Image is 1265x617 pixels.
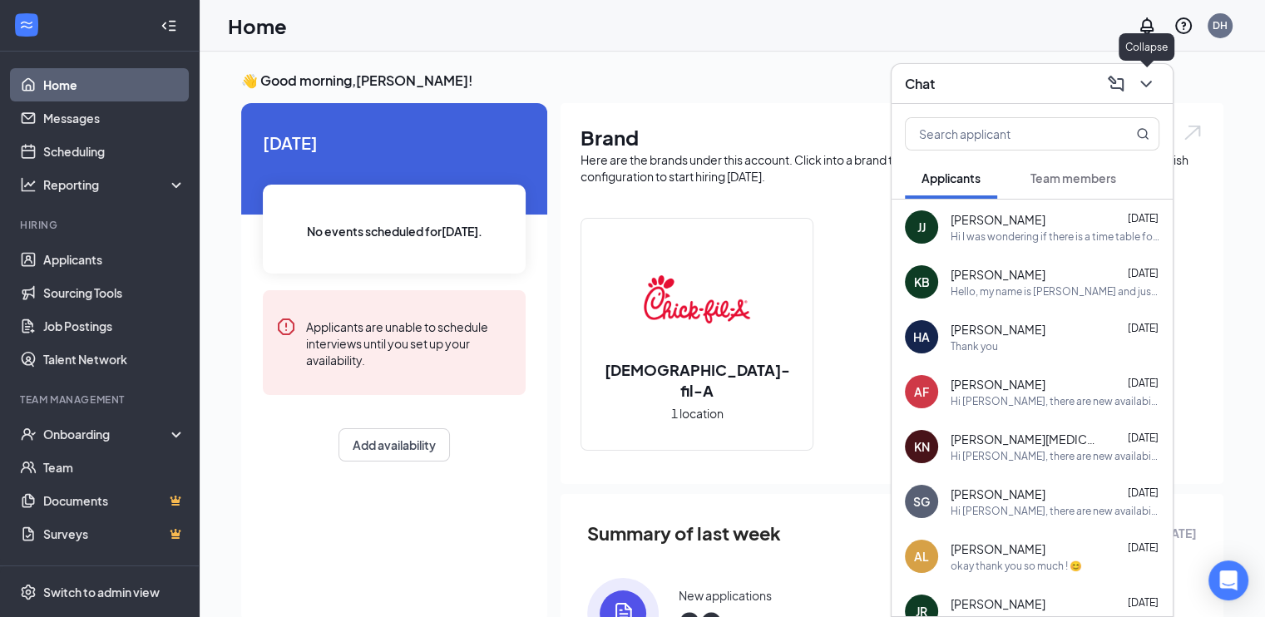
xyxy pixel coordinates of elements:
span: [DATE] [1128,322,1159,334]
span: [DATE] [1128,267,1159,279]
div: Collapse [1119,33,1174,61]
div: AL [914,548,929,565]
span: [PERSON_NAME] [951,540,1045,557]
svg: ComposeMessage [1106,74,1126,94]
h1: Brand [581,123,1203,151]
div: Team Management [20,392,182,407]
button: ChevronDown [1133,71,1159,97]
span: Applicants [922,170,981,185]
svg: MagnifyingGlass [1136,127,1149,141]
div: Hi [PERSON_NAME], there are new availabilities for an interview. This is a reminder to schedule y... [951,504,1159,518]
span: [DATE] [1128,541,1159,554]
div: KN [914,438,930,455]
div: Open Intercom Messenger [1208,560,1248,600]
div: Applicants are unable to schedule interviews until you set up your availability. [306,317,512,368]
span: [DATE] [1128,596,1159,609]
div: Onboarding [43,426,171,442]
a: Job Postings [43,309,185,343]
span: [DATE] [1128,212,1159,225]
h2: [DEMOGRAPHIC_DATA]-fil-A [581,359,813,401]
a: SurveysCrown [43,517,185,550]
span: [DATE] [1128,486,1159,499]
span: [PERSON_NAME] [951,595,1045,612]
svg: Collapse [161,17,177,34]
span: [DATE] [1128,377,1159,389]
span: Summary of last week [587,519,781,548]
a: DocumentsCrown [43,484,185,517]
button: ComposeMessage [1103,71,1129,97]
a: Talent Network [43,343,185,376]
div: Hi [PERSON_NAME], there are new availabilities for an interview. This is a reminder to schedule y... [951,449,1159,463]
div: JJ [917,219,926,235]
svg: QuestionInfo [1174,16,1193,36]
div: Switch to admin view [43,584,160,600]
div: okay thank you so much ! 😊 [951,559,1082,573]
span: [PERSON_NAME][MEDICAL_DATA] [951,431,1100,447]
div: Reporting [43,176,186,193]
h3: 👋 Good morning, [PERSON_NAME] ! [241,72,1223,90]
span: [DATE] [1128,432,1159,444]
input: Search applicant [906,118,1103,150]
a: Applicants [43,243,185,276]
button: Add availability [338,428,450,462]
span: [PERSON_NAME] [951,211,1045,228]
svg: ChevronDown [1136,74,1156,94]
span: [PERSON_NAME] [951,486,1045,502]
a: Messages [43,101,185,135]
div: Hi [PERSON_NAME], there are new availabilities for an interview. This is a reminder to schedule y... [951,394,1159,408]
img: open.6027fd2a22e1237b5b06.svg [1182,123,1203,142]
img: Chick-fil-A [644,246,750,353]
a: Home [43,68,185,101]
a: Sourcing Tools [43,276,185,309]
div: Hi I was wondering if there is a time table for scheduling an interview? [951,230,1159,244]
svg: Analysis [20,176,37,193]
span: [DATE] [263,130,526,155]
span: No events scheduled for [DATE] . [307,222,482,240]
span: [PERSON_NAME] [951,321,1045,338]
a: Team [43,451,185,484]
div: Hiring [20,218,182,232]
div: Thank you [951,339,998,353]
div: Here are the brands under this account. Click into a brand to see your locations, managers, job p... [581,151,1203,185]
div: AF [914,383,929,400]
svg: Notifications [1137,16,1157,36]
svg: WorkstreamLogo [18,17,35,33]
span: 1 location [671,404,724,422]
svg: Settings [20,584,37,600]
a: Scheduling [43,135,185,168]
span: [PERSON_NAME] [951,266,1045,283]
div: Hello, my name is [PERSON_NAME] and just checking in for an update on my application ! [951,284,1159,299]
h1: Home [228,12,287,40]
div: KB [914,274,930,290]
div: DH [1213,18,1228,32]
div: SG [913,493,930,510]
span: Team members [1030,170,1116,185]
svg: UserCheck [20,426,37,442]
span: [PERSON_NAME] [951,376,1045,392]
h3: Chat [905,75,935,93]
svg: Error [276,317,296,337]
div: New applications [679,587,772,604]
div: HA [913,328,930,345]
